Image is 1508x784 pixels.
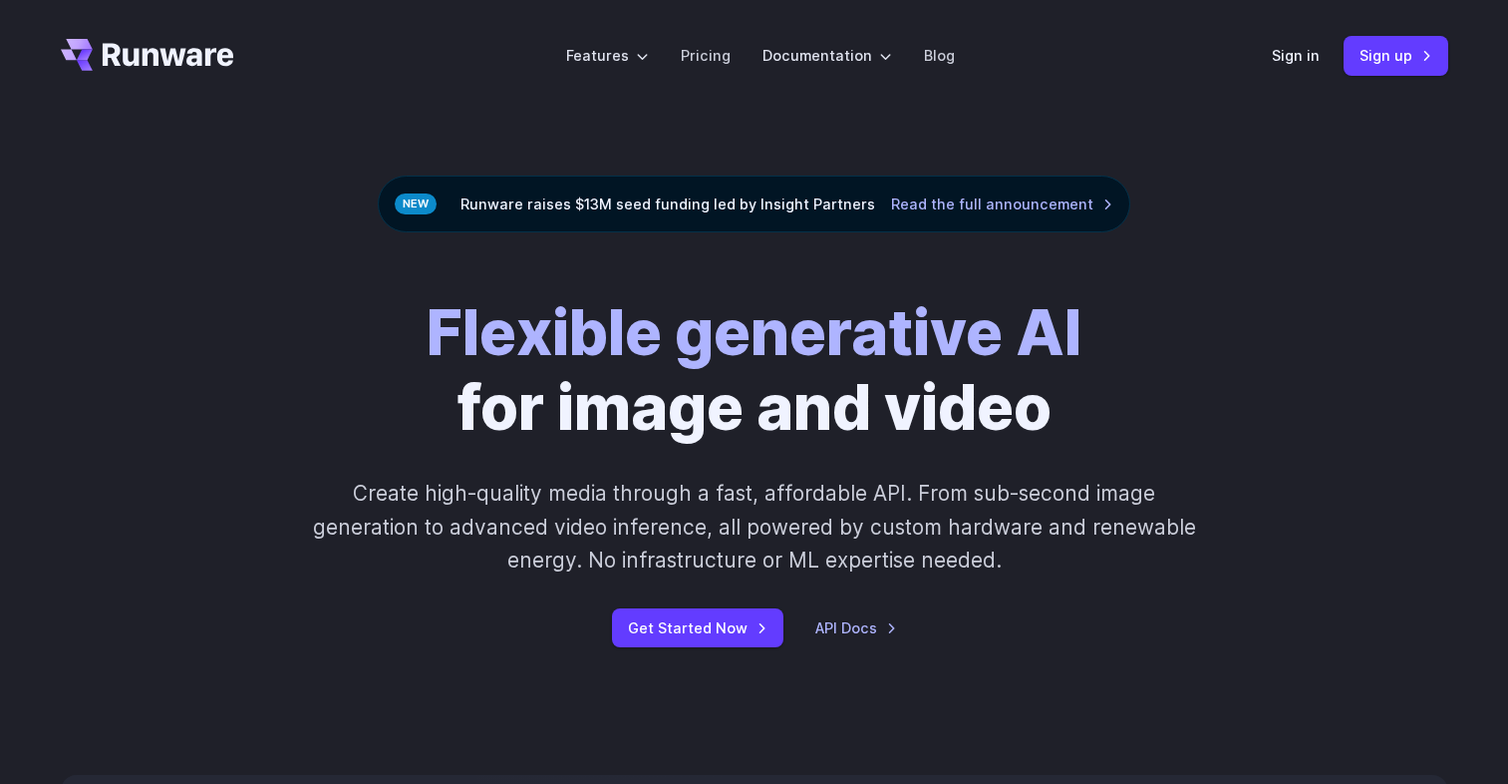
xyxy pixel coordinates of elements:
[427,296,1081,445] h1: for image and video
[924,44,955,67] a: Blog
[61,39,234,71] a: Go to /
[815,616,897,639] a: API Docs
[1272,44,1320,67] a: Sign in
[681,44,731,67] a: Pricing
[762,44,892,67] label: Documentation
[891,193,1113,215] a: Read the full announcement
[378,176,1130,232] div: Runware raises $13M seed funding led by Insight Partners
[310,477,1198,577] p: Create high-quality media through a fast, affordable API. From sub-second image generation to adv...
[427,295,1081,370] strong: Flexible generative AI
[1344,36,1448,75] a: Sign up
[612,608,783,647] a: Get Started Now
[566,44,649,67] label: Features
